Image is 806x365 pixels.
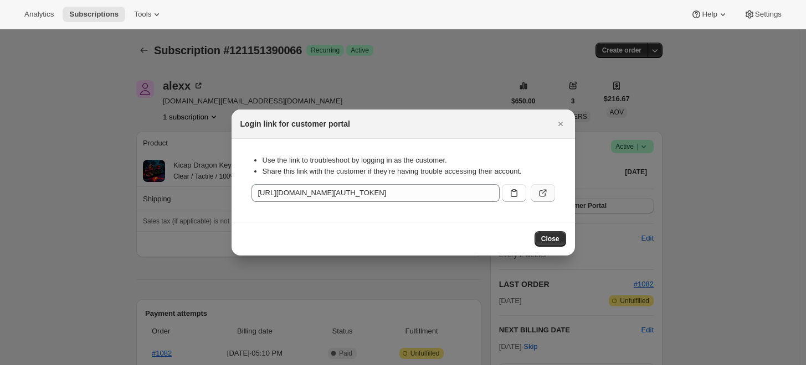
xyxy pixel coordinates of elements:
[684,7,735,22] button: Help
[18,7,60,22] button: Analytics
[263,155,555,166] li: Use the link to troubleshoot by logging in as the customer.
[127,7,169,22] button: Tools
[737,7,788,22] button: Settings
[24,10,54,19] span: Analytics
[134,10,151,19] span: Tools
[263,166,555,177] li: Share this link with the customer if they’re having trouble accessing their account.
[541,234,559,243] span: Close
[702,10,717,19] span: Help
[553,116,568,132] button: Close
[535,231,566,247] button: Close
[755,10,782,19] span: Settings
[240,118,350,129] h2: Login link for customer portal
[69,10,119,19] span: Subscriptions
[63,7,125,22] button: Subscriptions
